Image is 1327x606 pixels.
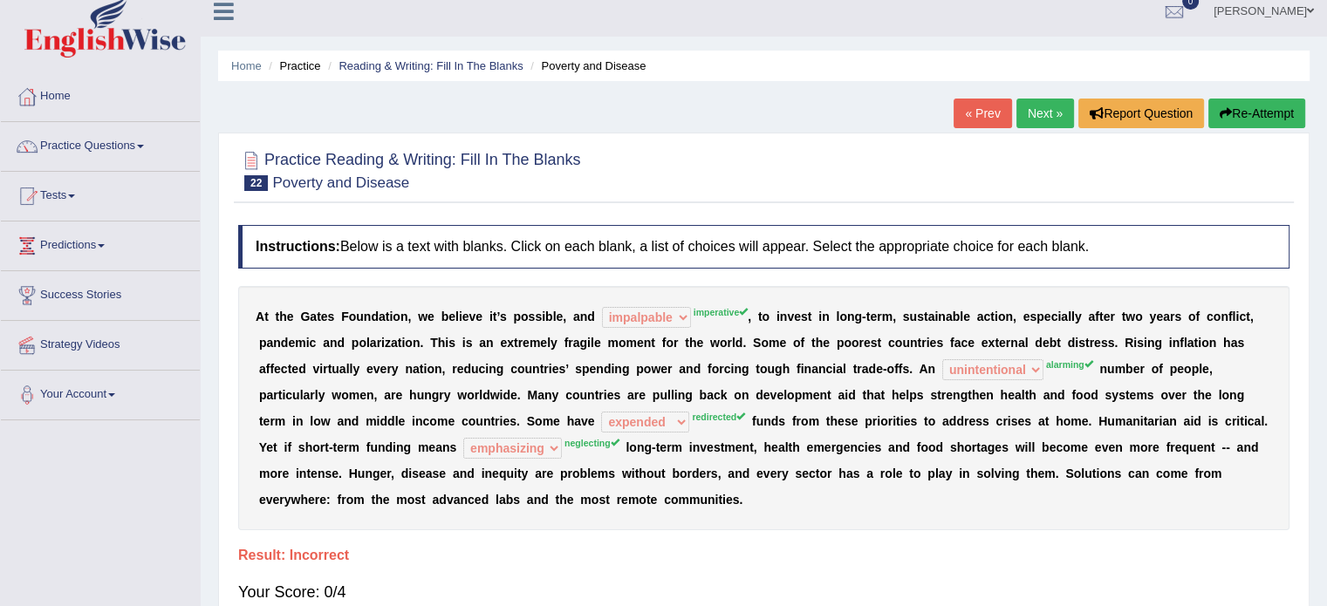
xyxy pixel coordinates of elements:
[312,362,319,376] b: v
[917,310,924,323] b: s
[1174,310,1181,323] b: s
[381,336,385,350] b: i
[871,336,878,350] b: s
[1198,336,1201,350] b: i
[521,310,529,323] b: o
[448,310,455,323] b: e
[405,336,413,350] b: o
[1137,336,1144,350] b: s
[924,310,928,323] b: t
[1184,336,1187,350] b: l
[818,310,822,323] b: i
[366,362,373,376] b: e
[500,310,507,323] b: s
[553,310,557,323] b: l
[1,72,200,116] a: Home
[529,310,536,323] b: s
[259,336,267,350] b: p
[398,336,402,350] b: t
[256,310,264,323] b: A
[732,336,735,350] b: l
[1,172,200,215] a: Tests
[787,310,794,323] b: v
[909,310,917,323] b: u
[877,336,881,350] b: t
[291,362,298,376] b: e
[769,336,779,350] b: m
[882,310,893,323] b: m
[281,362,288,376] b: c
[651,336,655,350] b: t
[1101,336,1108,350] b: s
[266,336,273,350] b: a
[438,336,446,350] b: h
[763,310,770,323] b: o
[330,336,338,350] b: n
[1088,310,1095,323] b: a
[319,362,323,376] b: i
[475,310,482,323] b: e
[1016,99,1074,128] a: Next »
[276,310,280,323] b: t
[507,336,514,350] b: x
[300,310,310,323] b: G
[1154,336,1162,350] b: g
[1201,336,1209,350] b: o
[837,336,845,350] b: p
[839,310,847,323] b: o
[644,336,652,350] b: n
[917,336,921,350] b: t
[540,336,547,350] b: e
[950,336,954,350] b: f
[407,310,411,323] b: ,
[637,336,644,350] b: e
[518,336,523,350] b: r
[530,336,540,350] b: m
[1170,310,1174,323] b: r
[780,310,788,323] b: n
[808,310,812,323] b: t
[547,336,551,350] b: l
[1110,310,1114,323] b: r
[811,336,816,350] b: t
[341,310,349,323] b: F
[1057,310,1061,323] b: i
[266,362,270,376] b: f
[1169,336,1173,350] b: i
[418,310,428,323] b: w
[513,310,521,323] b: p
[238,225,1289,269] h4: Below is a text with blanks. Click on each blank, a list of choices will appear. Select the appro...
[1078,99,1204,128] button: Report Question
[938,310,946,323] b: n
[753,336,761,350] b: S
[761,336,769,350] b: o
[448,336,455,350] b: s
[1232,310,1235,323] b: l
[1025,336,1029,350] b: l
[674,336,678,350] b: r
[455,310,459,323] b: l
[288,336,295,350] b: e
[459,310,462,323] b: i
[1090,336,1094,350] b: r
[1230,336,1237,350] b: a
[274,362,281,376] b: e
[380,362,387,376] b: e
[1207,310,1214,323] b: c
[793,336,801,350] b: o
[339,362,346,376] b: a
[929,336,936,350] b: e
[854,310,862,323] b: g
[479,336,486,350] b: a
[392,362,399,376] b: y
[366,336,370,350] b: l
[1095,310,1099,323] b: f
[696,336,703,350] b: e
[960,310,963,323] b: l
[877,310,881,323] b: r
[371,310,379,323] b: d
[864,336,871,350] b: e
[1075,336,1078,350] b: i
[1043,336,1050,350] b: e
[988,336,995,350] b: x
